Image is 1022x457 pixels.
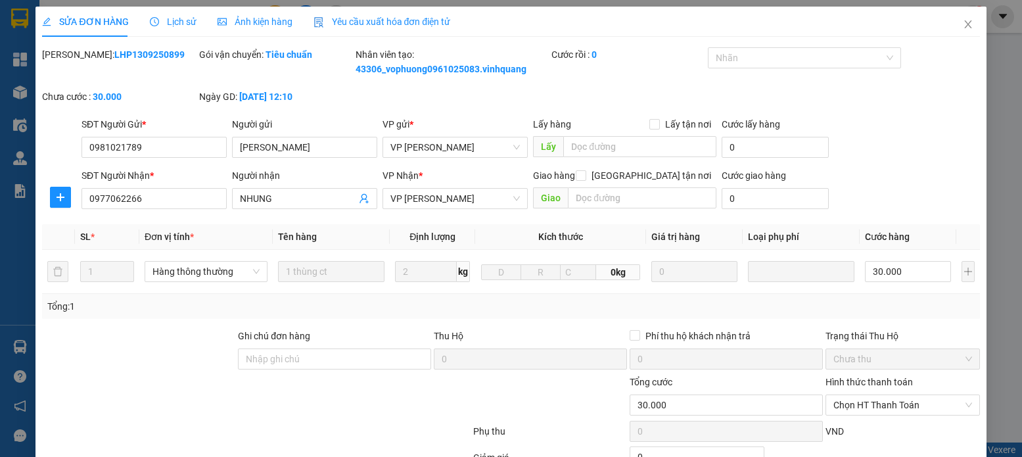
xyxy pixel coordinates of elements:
div: [PERSON_NAME]: [42,47,196,62]
button: Close [950,7,987,43]
span: user-add [359,193,369,204]
span: Định lượng [409,231,455,242]
span: Phí thu hộ khách nhận trả [640,329,756,343]
input: D [481,264,521,280]
strong: : [DOMAIN_NAME] [129,68,248,80]
input: Dọc đường [568,187,716,208]
b: [DATE] 12:10 [239,91,292,102]
span: Giao hàng [533,170,575,181]
img: logo [14,20,76,82]
div: Người nhận [232,168,377,183]
span: Giá trị hàng [651,231,700,242]
b: LHP1309250899 [114,49,185,60]
span: Kích thước [538,231,583,242]
label: Cước giao hàng [722,170,786,181]
span: Tổng cước [630,377,672,387]
label: Cước lấy hàng [722,119,780,130]
span: clock-circle [150,17,159,26]
span: kg [457,261,470,282]
input: R [521,264,561,280]
div: Người gửi [232,117,377,132]
span: Đơn vị tính [145,231,194,242]
span: SỬA ĐƠN HÀNG [42,16,128,27]
strong: CÔNG TY TNHH VĨNH QUANG [100,22,279,36]
span: Chưa thu [833,349,971,369]
strong: Hotline : 0889 23 23 23 [147,55,232,65]
span: Website [129,70,162,80]
span: Lấy tận nơi [660,117,716,132]
div: VP gửi [383,117,528,132]
th: Loại phụ phí [743,224,860,250]
span: Chọn HT Thanh Toán [833,395,971,415]
span: Ảnh kiện hàng [218,16,292,27]
div: Gói vận chuyển: [199,47,353,62]
div: Cước rồi : [551,47,705,62]
div: SĐT Người Nhận [81,168,227,183]
span: Thu Hộ [434,331,463,341]
span: Yêu cầu xuất hóa đơn điện tử [314,16,451,27]
input: C [560,264,596,280]
div: Phụ thu [472,424,628,447]
span: SL [80,231,91,242]
b: 30.000 [93,91,122,102]
span: [GEOGRAPHIC_DATA] tận nơi [586,168,716,183]
span: VND [825,426,844,437]
input: Dọc đường [563,136,716,157]
button: plus [50,187,71,208]
span: Hàng thông thường [152,262,260,281]
strong: PHIẾU GỬI HÀNG [136,39,243,53]
span: VP Nguyễn Văn Cừ [390,189,520,208]
div: Nhân viên tạo: [356,47,549,76]
div: Chưa cước : [42,89,196,104]
input: VD: Bàn, Ghế [278,261,385,282]
label: Hình thức thanh toán [825,377,913,387]
div: Tổng: 1 [47,299,395,314]
b: Tiêu chuẩn [266,49,312,60]
img: icon [314,17,324,28]
span: Cước hàng [865,231,910,242]
span: close [963,19,973,30]
input: 0 [651,261,737,282]
span: VP Nhận [383,170,419,181]
input: Ghi chú đơn hàng [238,349,431,370]
span: plus [51,192,70,203]
button: delete [47,261,68,282]
span: Lịch sử [150,16,197,27]
b: 43306_vophuong0961025083.vinhquang [356,64,526,74]
span: Tên hàng [278,231,317,242]
div: SĐT Người Gửi [81,117,227,132]
span: edit [42,17,51,26]
div: Ngày GD: [199,89,353,104]
label: Ghi chú đơn hàng [238,331,310,341]
span: Lấy hàng [533,119,571,130]
span: Lấy [533,136,563,157]
span: Giao [533,187,568,208]
span: picture [218,17,227,26]
span: 0kg [596,264,640,280]
span: VP LÊ HỒNG PHONG [390,137,520,157]
div: Trạng thái Thu Hộ [825,329,979,343]
b: 0 [592,49,597,60]
input: Cước lấy hàng [722,137,829,158]
input: Cước giao hàng [722,188,829,209]
button: plus [962,261,975,282]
